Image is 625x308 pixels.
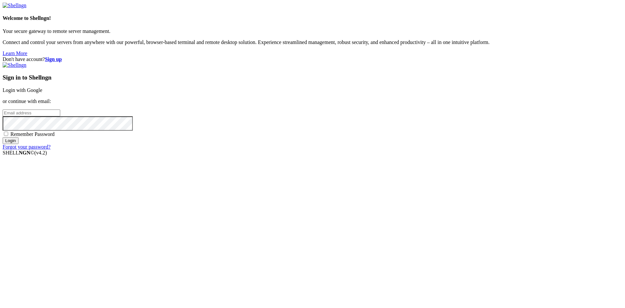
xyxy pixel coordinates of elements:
[3,3,26,8] img: Shellngn
[3,144,50,150] a: Forgot your password?
[3,74,622,81] h3: Sign in to Shellngn
[3,150,47,155] span: SHELL ©
[35,150,47,155] span: 4.2.0
[3,15,622,21] h4: Welcome to Shellngn!
[3,39,622,45] p: Connect and control your servers from anywhere with our powerful, browser-based terminal and remo...
[19,150,31,155] b: NGN
[10,131,55,137] span: Remember Password
[3,51,27,56] a: Learn More
[3,110,60,116] input: Email address
[3,56,622,62] div: Don't have account?
[3,28,622,34] p: Your secure gateway to remote server management.
[3,87,42,93] a: Login with Google
[3,137,19,144] input: Login
[3,62,26,68] img: Shellngn
[4,132,8,136] input: Remember Password
[45,56,62,62] a: Sign up
[3,98,622,104] p: or continue with email:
